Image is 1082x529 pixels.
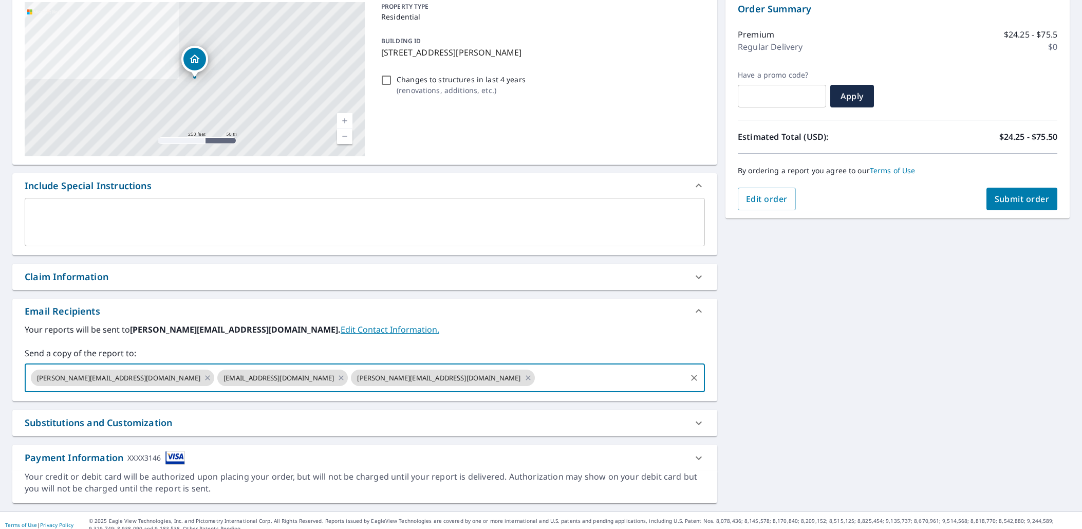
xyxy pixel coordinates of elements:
[25,471,705,495] div: Your credit or debit card will be authorized upon placing your order, but will not be charged unt...
[870,166,916,175] a: Terms of Use
[217,370,348,386] div: [EMAIL_ADDRESS][DOMAIN_NAME]
[12,445,717,471] div: Payment InformationXXXX3146cardImage
[738,131,898,143] p: Estimated Total (USD):
[838,90,866,102] span: Apply
[738,28,774,41] p: Premium
[25,323,705,336] label: Your reports will be sent to
[397,74,526,85] p: Changes to structures in last 4 years
[1004,28,1057,41] p: $24.25 - $75.5
[397,85,526,96] p: ( renovations, additions, etc. )
[687,371,701,385] button: Clear
[351,373,527,383] span: [PERSON_NAME][EMAIL_ADDRESS][DOMAIN_NAME]
[12,299,717,323] div: Email Recipients
[12,173,717,198] div: Include Special Instructions
[738,70,826,80] label: Have a promo code?
[746,193,788,205] span: Edit order
[341,324,439,335] a: EditContactInfo
[381,46,701,59] p: [STREET_ADDRESS][PERSON_NAME]
[165,451,185,465] img: cardImage
[130,324,341,335] b: [PERSON_NAME][EMAIL_ADDRESS][DOMAIN_NAME].
[995,193,1050,205] span: Submit order
[738,166,1057,175] p: By ordering a report you agree to our
[25,416,172,430] div: Substitutions and Customization
[12,410,717,436] div: Substitutions and Customization
[5,522,73,528] p: |
[381,37,421,45] p: BUILDING ID
[337,113,352,129] a: Current Level 17, Zoom In
[40,521,73,528] a: Privacy Policy
[25,304,100,318] div: Email Recipients
[217,373,340,383] span: [EMAIL_ADDRESS][DOMAIN_NAME]
[12,264,717,290] div: Claim Information
[181,46,208,78] div: Dropped pin, building 1, Residential property, 554 Winston Ct Saint Paul, MN 55118
[25,347,705,359] label: Send a copy of the report to:
[31,373,207,383] span: [PERSON_NAME][EMAIL_ADDRESS][DOMAIN_NAME]
[5,521,37,528] a: Terms of Use
[25,270,108,284] div: Claim Information
[127,451,161,465] div: XXXX3146
[830,85,874,107] button: Apply
[738,188,796,210] button: Edit order
[31,370,214,386] div: [PERSON_NAME][EMAIL_ADDRESS][DOMAIN_NAME]
[25,451,185,465] div: Payment Information
[351,370,534,386] div: [PERSON_NAME][EMAIL_ADDRESS][DOMAIN_NAME]
[25,179,152,193] div: Include Special Instructions
[986,188,1058,210] button: Submit order
[738,41,803,53] p: Regular Delivery
[999,131,1057,143] p: $24.25 - $75.50
[738,2,1057,16] p: Order Summary
[1048,41,1057,53] p: $0
[337,129,352,144] a: Current Level 17, Zoom Out
[381,2,701,11] p: PROPERTY TYPE
[381,11,701,22] p: Residential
